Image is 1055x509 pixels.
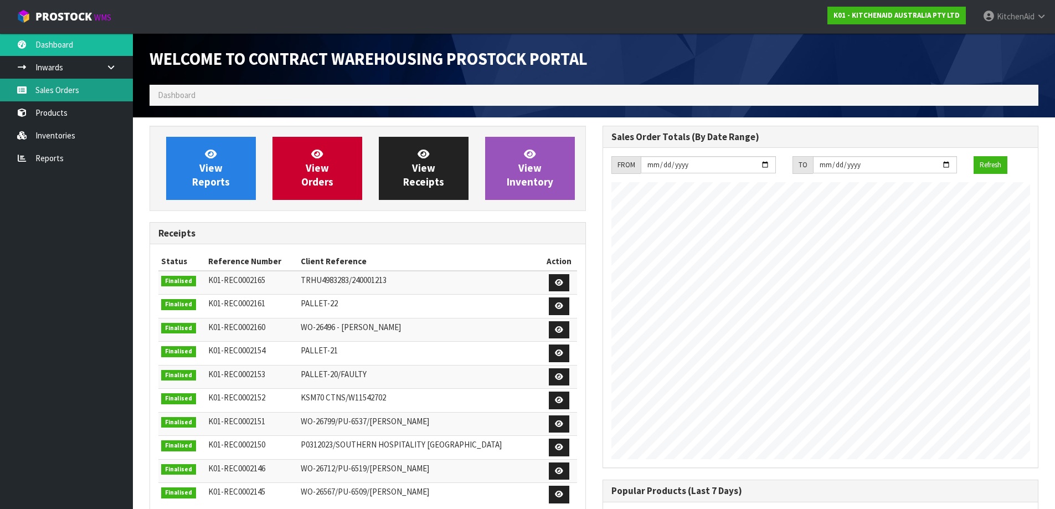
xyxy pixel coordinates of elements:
[208,322,265,332] span: K01-REC0002160
[301,345,338,356] span: PALLET-21
[208,275,265,285] span: K01-REC0002165
[208,369,265,379] span: K01-REC0002153
[298,253,541,270] th: Client Reference
[205,253,298,270] th: Reference Number
[403,147,444,189] span: View Receipts
[192,147,230,189] span: View Reports
[158,228,577,239] h3: Receipts
[301,147,333,189] span: View Orders
[301,369,367,379] span: PALLET-20/FAULTY
[94,12,111,23] small: WMS
[833,11,960,20] strong: K01 - KITCHENAID AUSTRALIA PTY LTD
[208,486,265,497] span: K01-REC0002145
[161,276,196,287] span: Finalised
[301,392,386,403] span: KSM70 CTNS/W11542702
[974,156,1007,174] button: Refresh
[208,416,265,426] span: K01-REC0002151
[161,346,196,357] span: Finalised
[611,486,1030,496] h3: Popular Products (Last 7 Days)
[208,463,265,474] span: K01-REC0002146
[301,486,429,497] span: WO-26567/PU-6509/[PERSON_NAME]
[611,132,1030,142] h3: Sales Order Totals (By Date Range)
[166,137,256,200] a: ViewReports
[301,439,502,450] span: P0312023/SOUTHERN HOSPITALITY [GEOGRAPHIC_DATA]
[17,9,30,23] img: cube-alt.png
[161,417,196,428] span: Finalised
[541,253,577,270] th: Action
[997,11,1035,22] span: KitchenAid
[301,463,429,474] span: WO-26712/PU-6519/[PERSON_NAME]
[272,137,362,200] a: ViewOrders
[161,299,196,310] span: Finalised
[158,90,195,100] span: Dashboard
[301,298,338,309] span: PALLET-22
[792,156,813,174] div: TO
[208,298,265,309] span: K01-REC0002161
[161,487,196,498] span: Finalised
[379,137,469,200] a: ViewReceipts
[161,393,196,404] span: Finalised
[208,392,265,403] span: K01-REC0002152
[611,156,641,174] div: FROM
[485,137,575,200] a: ViewInventory
[301,275,387,285] span: TRHU4983283/240001213
[158,253,205,270] th: Status
[208,345,265,356] span: K01-REC0002154
[208,439,265,450] span: K01-REC0002150
[161,440,196,451] span: Finalised
[507,147,553,189] span: View Inventory
[161,370,196,381] span: Finalised
[301,416,429,426] span: WO-26799/PU-6537/[PERSON_NAME]
[161,464,196,475] span: Finalised
[150,48,588,69] span: Welcome to Contract Warehousing ProStock Portal
[301,322,401,332] span: WO-26496 - [PERSON_NAME]
[161,323,196,334] span: Finalised
[35,9,92,24] span: ProStock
